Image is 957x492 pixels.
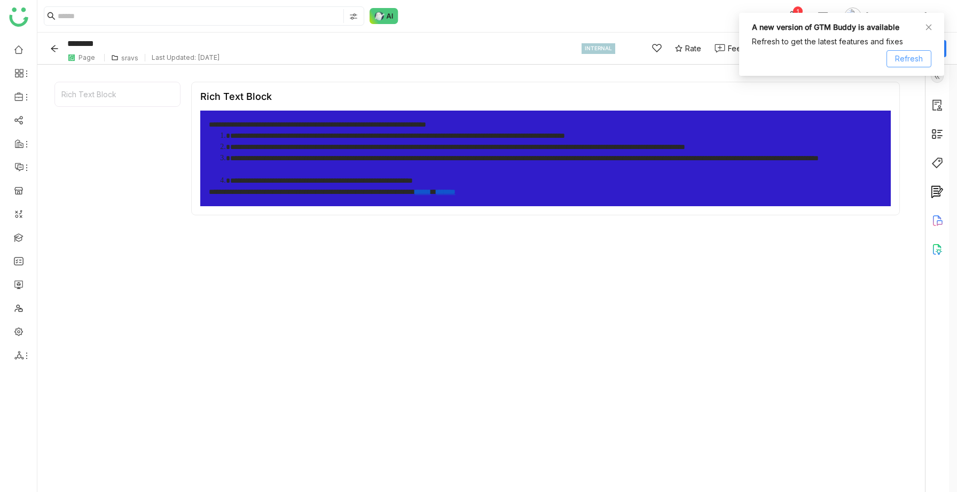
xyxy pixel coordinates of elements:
[752,21,899,33] div: A new version of GTM Buddy is available
[728,43,764,54] div: Feedback
[887,50,931,67] button: Refresh
[9,7,28,27] img: logo
[121,54,138,62] div: sravs
[200,91,272,102] div: Rich Text Block
[866,10,927,22] span: [PERSON_NAME]
[349,12,358,21] img: search-type.svg
[48,40,65,57] button: Back
[152,53,220,61] div: Last Updated: [DATE]
[715,44,725,53] img: feedback-1.svg
[67,53,76,62] img: paper.svg
[752,36,903,48] div: Refresh to get the latest features and fixes
[79,53,95,61] div: Page
[895,53,923,65] span: Refresh
[844,7,861,25] img: avatar
[370,8,398,24] img: ask-buddy-normal.svg
[842,7,944,25] button: [PERSON_NAME]
[55,82,180,106] div: Rich Text Block
[793,6,803,16] div: 1
[818,12,828,22] img: help.svg
[685,43,701,54] span: Rate
[111,54,119,61] img: folder.svg
[582,43,615,54] div: INTERNAL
